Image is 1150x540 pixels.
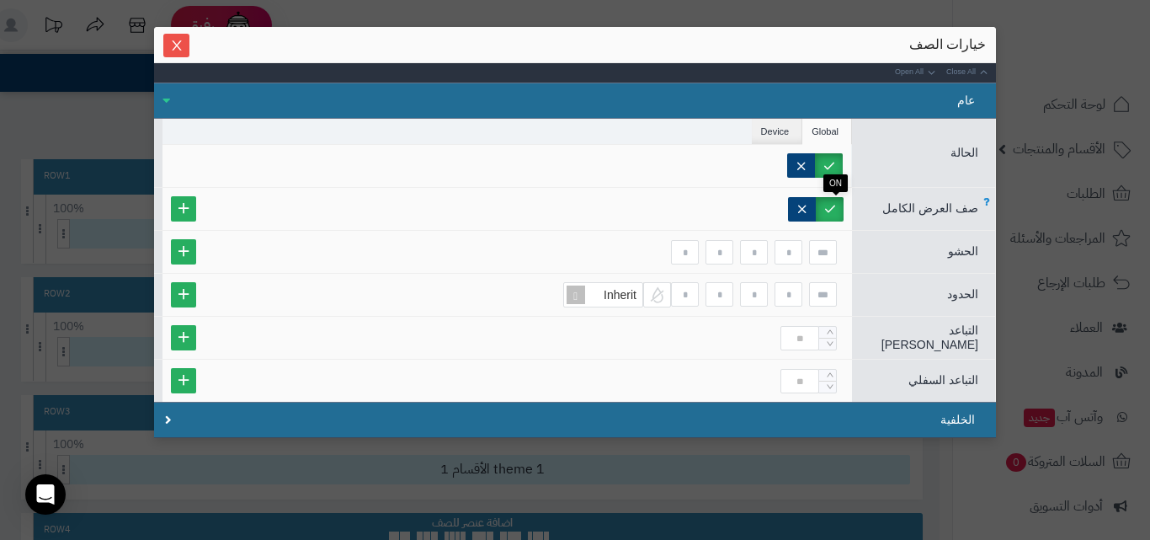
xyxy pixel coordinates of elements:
[604,288,636,302] span: Inherit
[164,35,986,54] div: خيارات الصف
[823,174,848,192] div: ON
[802,119,852,144] li: Global
[163,34,189,57] button: Close
[25,474,66,515] div: Open Intercom Messenger
[892,63,944,82] a: Open All
[908,373,978,387] span: التباعد السفلي
[944,63,996,82] a: Close All
[752,119,803,144] li: Device
[947,287,978,301] span: الحدود
[881,323,978,351] span: التباعد [PERSON_NAME]
[154,402,996,438] div: الخلفية
[882,201,978,215] span: صف العرض الكامل
[154,83,996,119] div: عام
[819,327,836,339] span: Increase Value
[819,370,836,382] span: Increase Value
[948,244,978,258] span: الحشو
[819,381,836,393] span: Decrease Value
[819,338,836,350] span: Decrease Value
[950,146,978,159] span: الحالة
